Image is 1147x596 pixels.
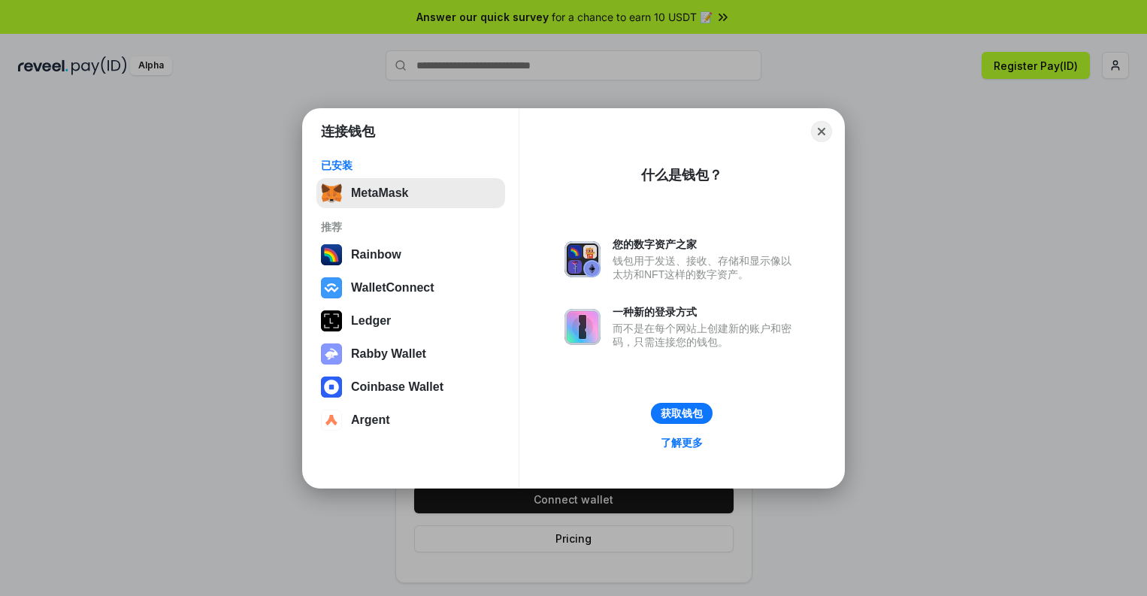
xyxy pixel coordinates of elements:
div: 您的数字资产之家 [613,237,799,251]
img: svg+xml,%3Csvg%20xmlns%3D%22http%3A%2F%2Fwww.w3.org%2F2000%2Fsvg%22%20width%3D%2228%22%20height%3... [321,310,342,331]
img: svg+xml,%3Csvg%20width%3D%2228%22%20height%3D%2228%22%20viewBox%3D%220%200%2028%2028%22%20fill%3D... [321,377,342,398]
button: WalletConnect [316,273,505,303]
div: 什么是钱包？ [641,166,722,184]
div: Argent [351,413,390,427]
img: svg+xml,%3Csvg%20xmlns%3D%22http%3A%2F%2Fwww.w3.org%2F2000%2Fsvg%22%20fill%3D%22none%22%20viewBox... [564,241,601,277]
button: Coinbase Wallet [316,372,505,402]
img: svg+xml,%3Csvg%20fill%3D%22none%22%20height%3D%2233%22%20viewBox%3D%220%200%2035%2033%22%20width%... [321,183,342,204]
div: Coinbase Wallet [351,380,443,394]
div: WalletConnect [351,281,434,295]
a: 了解更多 [652,433,712,452]
div: 而不是在每个网站上创建新的账户和密码，只需连接您的钱包。 [613,322,799,349]
img: svg+xml,%3Csvg%20xmlns%3D%22http%3A%2F%2Fwww.w3.org%2F2000%2Fsvg%22%20fill%3D%22none%22%20viewBox... [564,309,601,345]
div: 推荐 [321,220,501,234]
div: 了解更多 [661,436,703,449]
div: MetaMask [351,186,408,200]
div: 已安装 [321,159,501,172]
img: svg+xml,%3Csvg%20width%3D%2228%22%20height%3D%2228%22%20viewBox%3D%220%200%2028%2028%22%20fill%3D... [321,410,342,431]
button: Argent [316,405,505,435]
div: Rabby Wallet [351,347,426,361]
button: Rabby Wallet [316,339,505,369]
div: Rainbow [351,248,401,262]
button: Ledger [316,306,505,336]
img: svg+xml,%3Csvg%20xmlns%3D%22http%3A%2F%2Fwww.w3.org%2F2000%2Fsvg%22%20fill%3D%22none%22%20viewBox... [321,343,342,365]
img: svg+xml,%3Csvg%20width%3D%2228%22%20height%3D%2228%22%20viewBox%3D%220%200%2028%2028%22%20fill%3D... [321,277,342,298]
img: svg+xml,%3Csvg%20width%3D%22120%22%20height%3D%22120%22%20viewBox%3D%220%200%20120%20120%22%20fil... [321,244,342,265]
div: 获取钱包 [661,407,703,420]
div: Ledger [351,314,391,328]
div: 一种新的登录方式 [613,305,799,319]
button: 获取钱包 [651,403,713,424]
button: MetaMask [316,178,505,208]
div: 钱包用于发送、接收、存储和显示像以太坊和NFT这样的数字资产。 [613,254,799,281]
button: Close [811,121,832,142]
button: Rainbow [316,240,505,270]
h1: 连接钱包 [321,123,375,141]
